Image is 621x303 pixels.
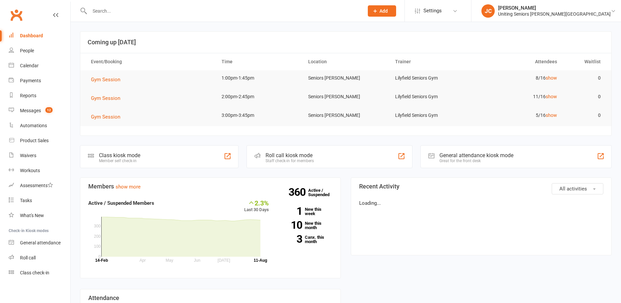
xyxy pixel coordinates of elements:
[9,58,70,73] a: Calendar
[498,11,611,17] div: Uniting Seniors [PERSON_NAME][GEOGRAPHIC_DATA]
[20,93,36,98] div: Reports
[546,75,557,81] a: show
[563,53,606,70] th: Waitlist
[9,178,70,193] a: Assessments
[9,43,70,58] a: People
[279,220,302,230] strong: 10
[9,103,70,118] a: Messages 12
[20,33,43,38] div: Dashboard
[9,148,70,163] a: Waivers
[116,184,141,190] a: show more
[302,70,389,86] td: Seniors [PERSON_NAME]
[476,89,563,105] td: 11/16
[476,53,563,70] th: Attendees
[20,78,41,83] div: Payments
[20,168,40,173] div: Workouts
[9,235,70,250] a: General attendance kiosk mode
[302,108,389,123] td: Seniors [PERSON_NAME]
[439,158,513,163] div: Great for the front desk
[552,183,603,194] button: All activities
[9,265,70,280] a: Class kiosk mode
[546,113,557,118] a: show
[302,53,389,70] th: Location
[389,89,476,105] td: Lilyfield Seniors Gym
[389,108,476,123] td: Lilyfield Seniors Gym
[85,53,216,70] th: Event/Booking
[9,88,70,103] a: Reports
[91,114,120,120] span: Gym Session
[9,163,70,178] a: Workouts
[91,95,120,101] span: Gym Session
[244,199,269,206] div: 2.3%
[266,158,314,163] div: Staff check-in for members
[216,53,303,70] th: Time
[279,235,332,244] a: 3Canx. this month
[216,89,303,105] td: 2:00pm-2:45pm
[20,213,44,218] div: What's New
[308,183,337,202] a: 360Active / Suspended
[563,70,606,86] td: 0
[279,207,332,216] a: 1New this week
[498,5,611,11] div: [PERSON_NAME]
[20,198,32,203] div: Tasks
[91,76,125,84] button: Gym Session
[279,234,302,244] strong: 3
[359,199,603,207] p: Loading...
[9,208,70,223] a: What's New
[244,199,269,213] div: Last 30 Days
[9,133,70,148] a: Product Sales
[439,152,513,158] div: General attendance kiosk mode
[9,73,70,88] a: Payments
[9,250,70,265] a: Roll call
[91,94,125,102] button: Gym Session
[20,48,34,53] div: People
[20,108,41,113] div: Messages
[279,206,302,216] strong: 1
[476,108,563,123] td: 5/16
[88,39,604,46] h3: Coming up [DATE]
[481,4,495,18] div: JC
[279,221,332,230] a: 10New this month
[9,193,70,208] a: Tasks
[289,187,308,197] strong: 360
[91,77,120,83] span: Gym Session
[423,3,442,18] span: Settings
[20,255,36,260] div: Roll call
[359,183,603,190] h3: Recent Activity
[389,70,476,86] td: Lilyfield Seniors Gym
[266,152,314,158] div: Roll call kiosk mode
[20,183,53,188] div: Assessments
[99,152,140,158] div: Class kiosk mode
[99,158,140,163] div: Member self check-in
[563,108,606,123] td: 0
[20,240,61,245] div: General attendance
[563,89,606,105] td: 0
[9,118,70,133] a: Automations
[216,108,303,123] td: 3:00pm-3:45pm
[476,70,563,86] td: 8/16
[9,28,70,43] a: Dashboard
[88,200,154,206] strong: Active / Suspended Members
[546,94,557,99] a: show
[88,183,332,190] h3: Members
[20,270,49,275] div: Class check-in
[389,53,476,70] th: Trainer
[88,6,359,16] input: Search...
[20,153,36,158] div: Waivers
[8,7,25,23] a: Clubworx
[88,295,332,301] h3: Attendance
[20,123,47,128] div: Automations
[368,5,396,17] button: Add
[302,89,389,105] td: Seniors [PERSON_NAME]
[216,70,303,86] td: 1:00pm-1:45pm
[559,186,587,192] span: All activities
[20,63,39,68] div: Calendar
[20,138,49,143] div: Product Sales
[379,8,388,14] span: Add
[45,107,53,113] span: 12
[91,113,125,121] button: Gym Session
